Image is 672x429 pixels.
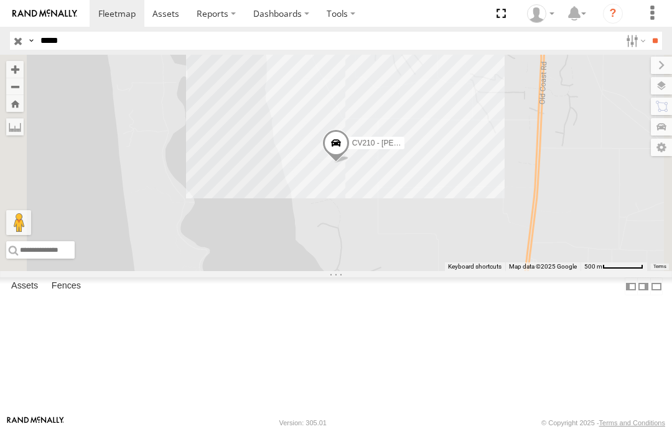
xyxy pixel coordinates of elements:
label: Assets [5,278,44,295]
label: Search Filter Options [621,32,648,50]
label: Hide Summary Table [650,277,663,295]
button: Zoom Home [6,95,24,112]
a: Visit our Website [7,417,64,429]
i: ? [603,4,623,24]
button: Map scale: 500 m per 62 pixels [581,262,647,271]
div: James Bates [523,4,559,23]
button: Drag Pegman onto the map to open Street View [6,210,31,235]
button: Zoom in [6,61,24,78]
div: © Copyright 2025 - [541,419,665,427]
span: Map data ©2025 Google [509,263,577,270]
a: Terms [653,264,666,269]
button: Zoom out [6,78,24,95]
label: Dock Summary Table to the Right [637,277,650,295]
label: Dock Summary Table to the Left [625,277,637,295]
label: Fences [45,278,87,295]
button: Keyboard shortcuts [448,262,502,271]
label: Search Query [26,32,36,50]
img: rand-logo.svg [12,9,77,18]
a: Terms and Conditions [599,419,665,427]
span: CV210 - [PERSON_NAME] [352,139,443,147]
div: Version: 305.01 [279,419,327,427]
label: Measure [6,118,24,136]
label: Map Settings [651,139,672,156]
span: 500 m [584,263,602,270]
